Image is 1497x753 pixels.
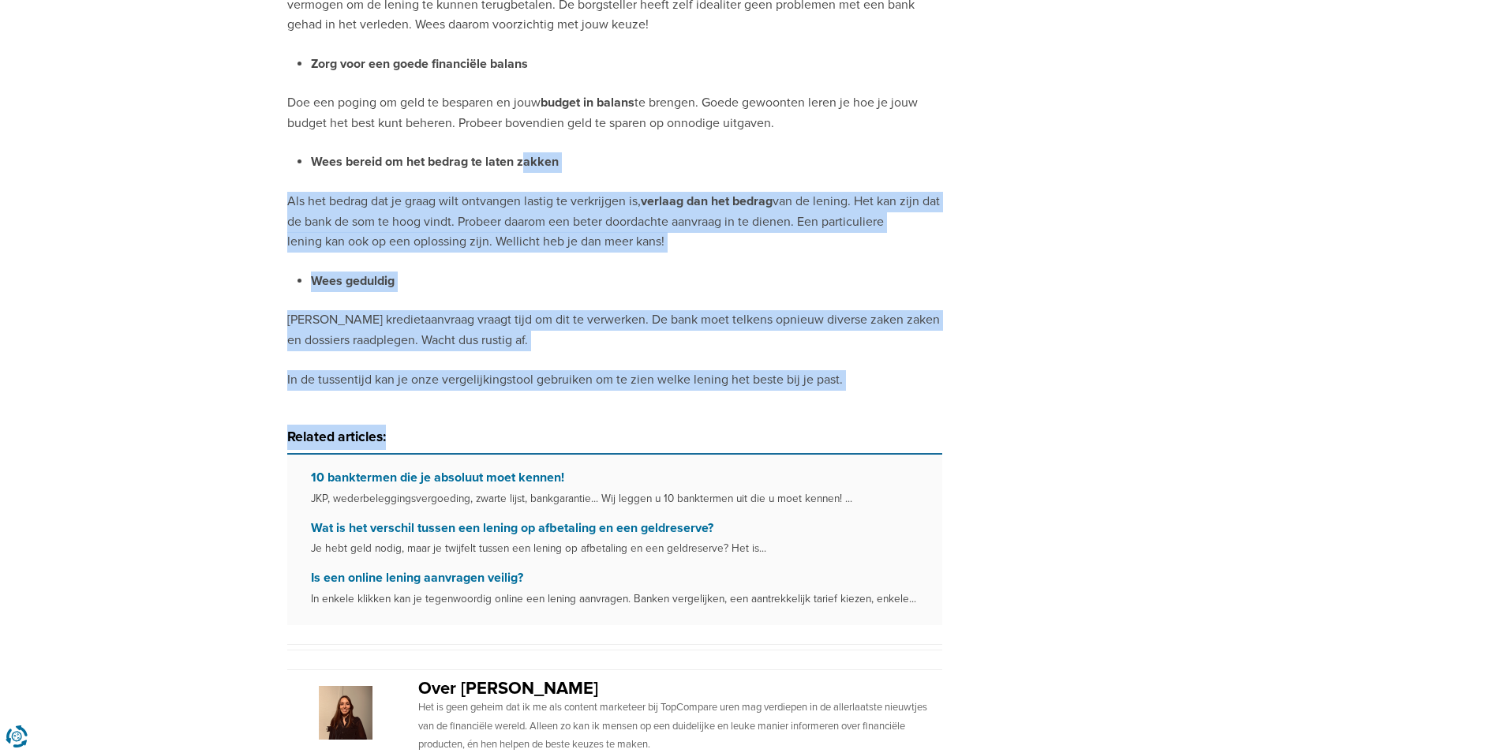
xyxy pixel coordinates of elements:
[311,541,766,555] small: Je hebt geld nodig, maar je twijfelt tussen een lening op afbetaling en een geldreserve? Het is...
[311,470,564,485] a: 10 banktermen die je absoluut moet kennen!
[287,310,942,350] p: [PERSON_NAME] kredietaanvraag vraagt tijd om dit te verwerken. De bank moet telkens opnieuw diver...
[311,56,528,72] strong: Zorg voor een goede financiële balans
[311,492,852,505] small: JKP, wederbeleggingsvergoeding, zwarte lijst, bankgarantie... Wij leggen u 10 banktermen uit die ...
[311,273,395,289] strong: Wees geduldig
[541,95,634,111] strong: budget in balans
[311,592,916,605] small: In enkele klikken kan je tegenwoordig online een lening aanvragen. Banken vergelijken, een aantre...
[287,425,942,455] h3: Related articles:
[418,680,942,699] h2: Over [PERSON_NAME]
[641,193,773,209] strong: verlaag dan het bedrag
[287,370,942,391] p: In de tussentijd kan je onze vergelijkingstool gebruiken om te zien welke lening het beste bij je...
[311,570,523,586] a: Is een online lening aanvragen veilig?
[319,686,372,740] img: Avatar
[287,192,942,253] p: Als het bedrag dat je graag wilt ontvangen lastig te verkrijgen is, van de lening. Het kan zijn d...
[311,154,559,170] strong: Wees bereid om het bedrag te laten zakken
[287,93,942,133] p: Doe een poging om geld te besparen en jouw te brengen. Goede gewoonten leren je hoe je jouw budge...
[311,520,713,536] a: Wat is het verschil tussen een lening op afbetaling en een geldreserve?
